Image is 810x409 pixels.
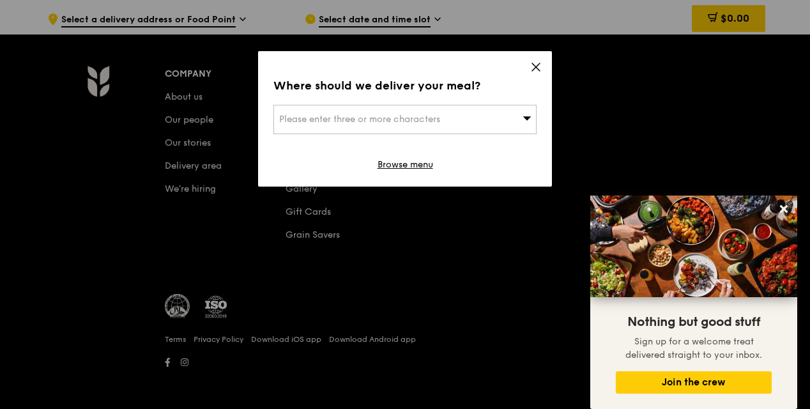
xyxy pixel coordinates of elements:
div: Where should we deliver your meal? [273,77,537,95]
span: Nothing but good stuff [627,314,760,330]
button: Join the crew [616,371,772,394]
button: Close [774,199,794,219]
img: DSC07876-Edit02-Large.jpeg [590,196,797,297]
a: Browse menu [378,158,433,171]
span: Please enter three or more characters [279,114,440,125]
span: Sign up for a welcome treat delivered straight to your inbox. [625,336,762,360]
